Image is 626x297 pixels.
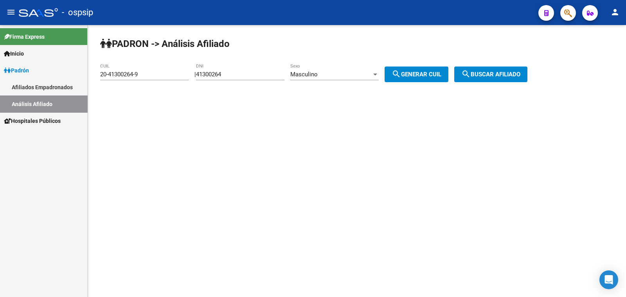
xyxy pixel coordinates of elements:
mat-icon: person [610,7,620,17]
span: Firma Express [4,32,45,41]
strong: PADRON -> Análisis Afiliado [100,38,230,49]
button: Generar CUIL [385,67,448,82]
span: Generar CUIL [392,71,441,78]
span: Padrón [4,66,29,75]
button: Buscar afiliado [454,67,527,82]
span: Masculino [290,71,318,78]
mat-icon: search [461,69,471,79]
mat-icon: menu [6,7,16,17]
span: Buscar afiliado [461,71,520,78]
span: Inicio [4,49,24,58]
span: - ospsip [62,4,93,21]
div: | [194,71,454,78]
span: Hospitales Públicos [4,117,61,125]
div: Open Intercom Messenger [599,270,618,289]
mat-icon: search [392,69,401,79]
